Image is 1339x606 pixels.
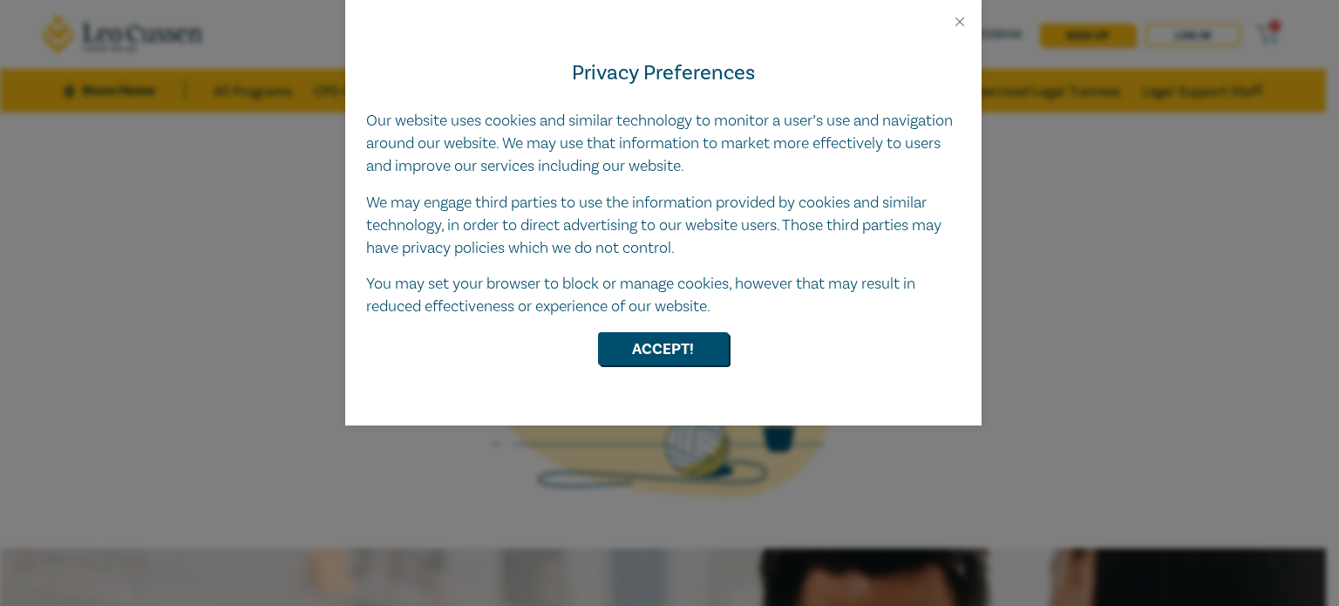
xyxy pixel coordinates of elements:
[366,192,961,260] p: We may engage third parties to use the information provided by cookies and similar technology, in...
[952,14,968,30] button: Close
[366,110,961,178] p: Our website uses cookies and similar technology to monitor a user’s use and navigation around our...
[366,58,961,89] h4: Privacy Preferences
[366,273,961,318] p: You may set your browser to block or manage cookies, however that may result in reduced effective...
[598,332,729,365] button: Accept!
